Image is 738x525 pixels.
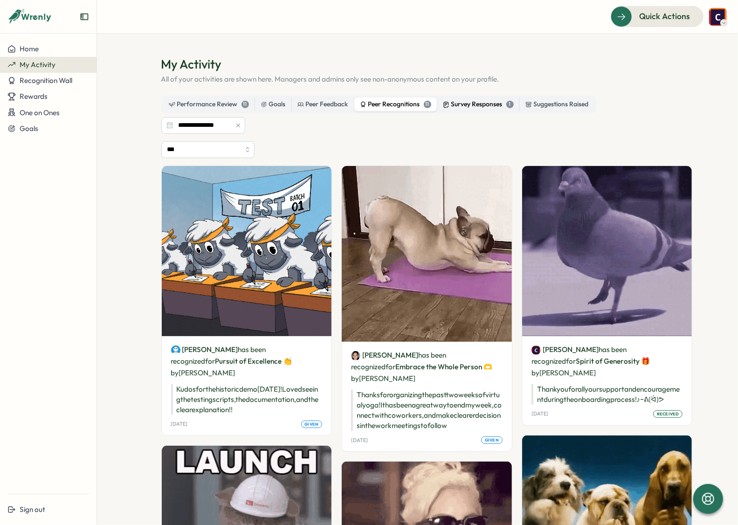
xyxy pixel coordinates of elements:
span: Rewards [20,92,48,101]
h1: My Activity [161,56,674,72]
span: My Activity [20,60,55,69]
span: received [657,411,679,417]
div: Performance Review [169,99,249,110]
div: Survey Responses [443,99,514,110]
p: Thanks for organizing the past two weeks of virtual yoga! It has been a great way to end my week,... [351,390,503,431]
span: given [485,437,499,443]
p: [DATE] [351,437,368,443]
span: Home [20,44,39,53]
div: 11 [241,101,249,108]
span: for [566,357,576,366]
span: Embrace the Whole Person 🫶 [395,362,492,371]
div: Goals [261,99,286,110]
p: has been recognized by [PERSON_NAME] [531,344,683,379]
span: Recognition Wall [20,76,72,85]
p: [DATE] [171,421,188,427]
span: Goals [20,124,38,133]
p: [DATE] [531,411,548,417]
span: Spirit of Generosity 🎁 [576,357,650,366]
img: Colin Buyck [531,345,541,355]
div: Peer Recognitions [360,99,431,110]
button: Expand sidebar [80,12,89,21]
div: 11 [424,101,431,108]
p: Thank you for all your support and encouragement during the onboarding process! ♪~ ᕕ(ᐛ)ᕗ [531,384,683,405]
span: Quick Actions [639,10,690,22]
img: Recognition Image [342,166,512,342]
img: Recognition Image [522,166,692,336]
p: has been recognized by [PERSON_NAME] [351,349,503,384]
span: Pursuit of Excellence 👏 [215,357,292,366]
img: Recognition Image [162,166,332,336]
div: Suggestions Raised [525,99,589,110]
p: All of your activities are shown here. Managers and admins only see non-anonymous content on your... [161,74,674,84]
a: India Bastien[PERSON_NAME] [351,350,418,360]
span: for [206,357,215,366]
a: Sarah Keller[PERSON_NAME] [171,345,238,355]
p: Kudos for the historic demo [DATE]! Loved seeing the testing scripts, the documentation, and the ... [171,384,323,415]
div: 1 [506,101,514,108]
img: India Bastien [351,351,360,360]
div: Peer Feedback [297,99,348,110]
span: given [304,421,318,428]
button: Quick Actions [611,6,704,27]
img: Sarah Keller [171,345,180,355]
span: for [386,362,395,371]
span: One on Ones [20,108,60,117]
p: has been recognized by [PERSON_NAME] [171,344,323,379]
span: Sign out [20,505,45,514]
a: Colin Buyck[PERSON_NAME] [531,345,599,355]
img: Colin Buyck [709,8,727,26]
